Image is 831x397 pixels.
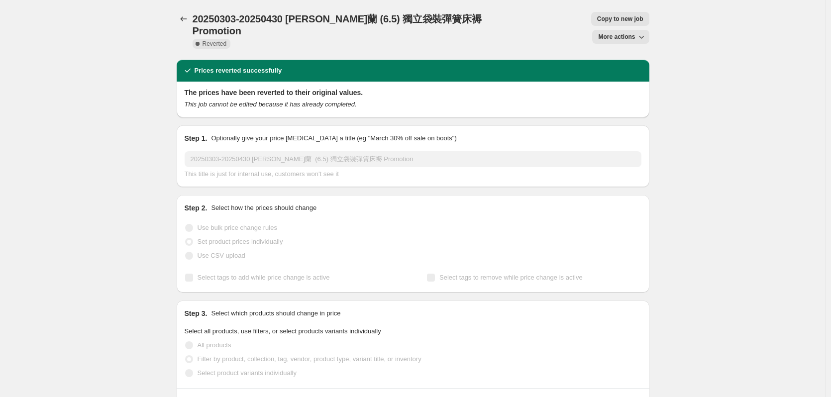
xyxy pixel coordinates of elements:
[203,40,227,48] span: Reverted
[211,203,316,213] p: Select how the prices should change
[185,203,208,213] h2: Step 2.
[185,170,339,178] span: This title is just for internal use, customers won't see it
[198,355,421,363] span: Filter by product, collection, tag, vendor, product type, variant title, or inventory
[185,100,357,108] i: This job cannot be edited because it has already completed.
[592,30,649,44] button: More actions
[211,308,340,318] p: Select which products should change in price
[198,369,297,377] span: Select product variants individually
[195,66,282,76] h2: Prices reverted successfully
[439,274,583,281] span: Select tags to remove while price change is active
[211,133,456,143] p: Optionally give your price [MEDICAL_DATA] a title (eg "March 30% off sale on boots")
[177,12,191,26] button: Price change jobs
[198,274,330,281] span: Select tags to add while price change is active
[198,238,283,245] span: Set product prices individually
[185,88,641,98] h2: The prices have been reverted to their original values.
[597,15,643,23] span: Copy to new job
[198,252,245,259] span: Use CSV upload
[198,341,231,349] span: All products
[591,12,649,26] button: Copy to new job
[193,13,482,36] span: 20250303-20250430 [PERSON_NAME]蘭 (6.5) 獨立袋裝彈簧床褥 Promotion
[198,224,277,231] span: Use bulk price change rules
[185,151,641,167] input: 30% off holiday sale
[185,133,208,143] h2: Step 1.
[185,327,381,335] span: Select all products, use filters, or select products variants individually
[598,33,635,41] span: More actions
[185,308,208,318] h2: Step 3.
